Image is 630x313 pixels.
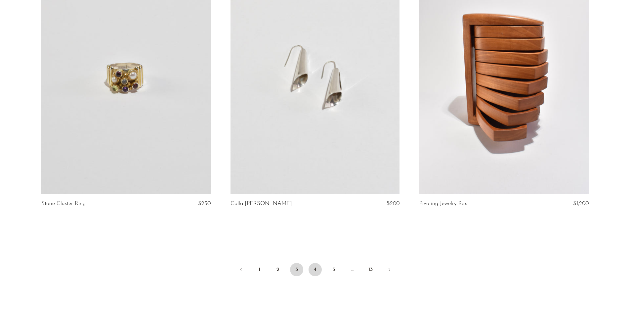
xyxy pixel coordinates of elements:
a: 5 [327,263,340,276]
span: 3 [290,263,303,276]
a: Next [383,263,396,278]
span: … [346,263,359,276]
a: 2 [272,263,285,276]
a: 1 [253,263,266,276]
a: Previous [234,263,248,278]
a: 4 [309,263,322,276]
a: Stone Cluster Ring [41,201,86,207]
a: Pivoting Jewelry Box [419,201,467,207]
span: $250 [198,201,211,206]
a: Calla [PERSON_NAME] [231,201,292,207]
a: 13 [364,263,377,276]
span: $200 [387,201,399,206]
span: $1,200 [573,201,589,206]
